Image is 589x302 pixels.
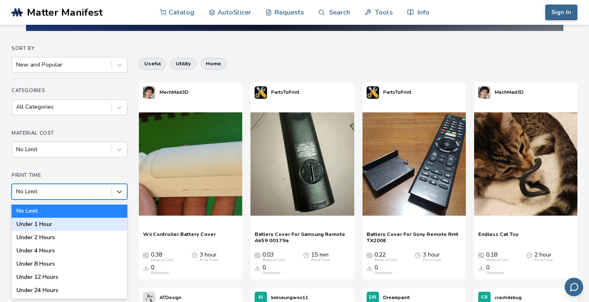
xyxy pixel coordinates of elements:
[151,271,169,275] div: Downloads
[374,271,393,275] div: Downloads
[311,252,329,262] div: 15 min
[151,264,169,275] div: 0
[369,295,376,300] span: DR
[192,252,198,258] span: Average Print Time
[478,252,484,258] span: Average Cost
[474,82,528,103] a: MechMad3D's profileMechMad3D
[250,82,303,103] a: PartsToPrint's profilePartsToPrint
[12,284,127,297] div: Under 24 Hours
[478,231,519,243] a: Endless Cat Toy
[12,271,127,284] div: Under 12 Hours
[367,264,372,271] span: Downloads
[565,278,583,296] button: Send feedback via email
[374,258,397,262] div: Material Cost
[16,104,18,110] input: All Categories
[534,258,553,262] div: Print Time
[151,258,173,262] div: Material Cost
[16,62,18,68] input: New and Popular
[478,86,491,99] img: MechMad3D's profile
[495,88,524,97] p: MechMad3D
[12,231,127,244] div: Under 2 Hours
[362,82,415,103] a: PartsToPrint's profilePartsToPrint
[170,58,196,69] button: utility
[12,244,127,257] div: Under 4 Hours
[534,252,553,262] div: 2 hour
[495,293,522,302] p: crashdebug
[374,252,397,262] div: 0.22
[478,264,484,271] span: Downloads
[16,188,18,195] input: No LimitNo LimitUnder 1 HourUnder 2 HoursUnder 4 HoursUnder 8 HoursUnder 12 HoursUnder 24 Hours
[262,271,281,275] div: Downloads
[367,231,462,243] a: Battery Cover For Sony Remote Rmt TX200E
[545,5,577,20] button: Sign In
[481,295,488,300] span: CR
[200,258,218,262] div: Print Time
[12,205,127,218] div: No Limit
[12,88,127,93] h4: Categories
[139,82,193,103] a: MechMad3D's profileMechMad3D
[12,218,127,231] div: Under 1 Hour
[262,252,285,262] div: 0.03
[255,231,350,243] a: Battery Cover For Samsung Remote Ak59 00179a
[160,293,181,302] p: ATDesign
[143,264,149,271] span: Downloads
[12,45,127,51] h4: Sort By
[415,252,421,258] span: Average Print Time
[383,88,411,97] p: PartsToPrint
[271,293,308,302] p: kimseungwoo11
[259,295,263,300] span: KI
[255,252,260,258] span: Average Cost
[12,130,127,136] h4: Material Cost
[367,252,372,258] span: Average Cost
[486,264,504,275] div: 0
[486,271,504,275] div: Downloads
[143,86,155,99] img: MechMad3D's profile
[303,252,309,258] span: Average Print Time
[262,258,285,262] div: Material Cost
[311,258,329,262] div: Print Time
[374,264,393,275] div: 0
[527,252,532,258] span: Average Print Time
[423,258,441,262] div: Print Time
[383,293,410,302] p: Dreampaint
[255,264,260,271] span: Downloads
[151,252,173,262] div: 0.38
[486,252,508,262] div: 0.18
[367,86,379,99] img: PartsToPrint's profile
[143,231,216,243] a: Wii Controller Battery Cover
[423,252,441,262] div: 3 hour
[255,86,267,99] img: PartsToPrint's profile
[12,172,127,178] h4: Print Time
[12,257,127,271] div: Under 8 Hours
[200,58,227,69] button: home
[16,146,18,153] input: No Limit
[200,252,218,262] div: 3 hour
[160,88,188,97] p: MechMad3D
[486,258,508,262] div: Material Cost
[27,7,103,18] span: Matter Manifest
[262,264,281,275] div: 0
[271,88,299,97] p: PartsToPrint
[143,252,149,258] span: Average Cost
[139,58,166,69] button: useful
